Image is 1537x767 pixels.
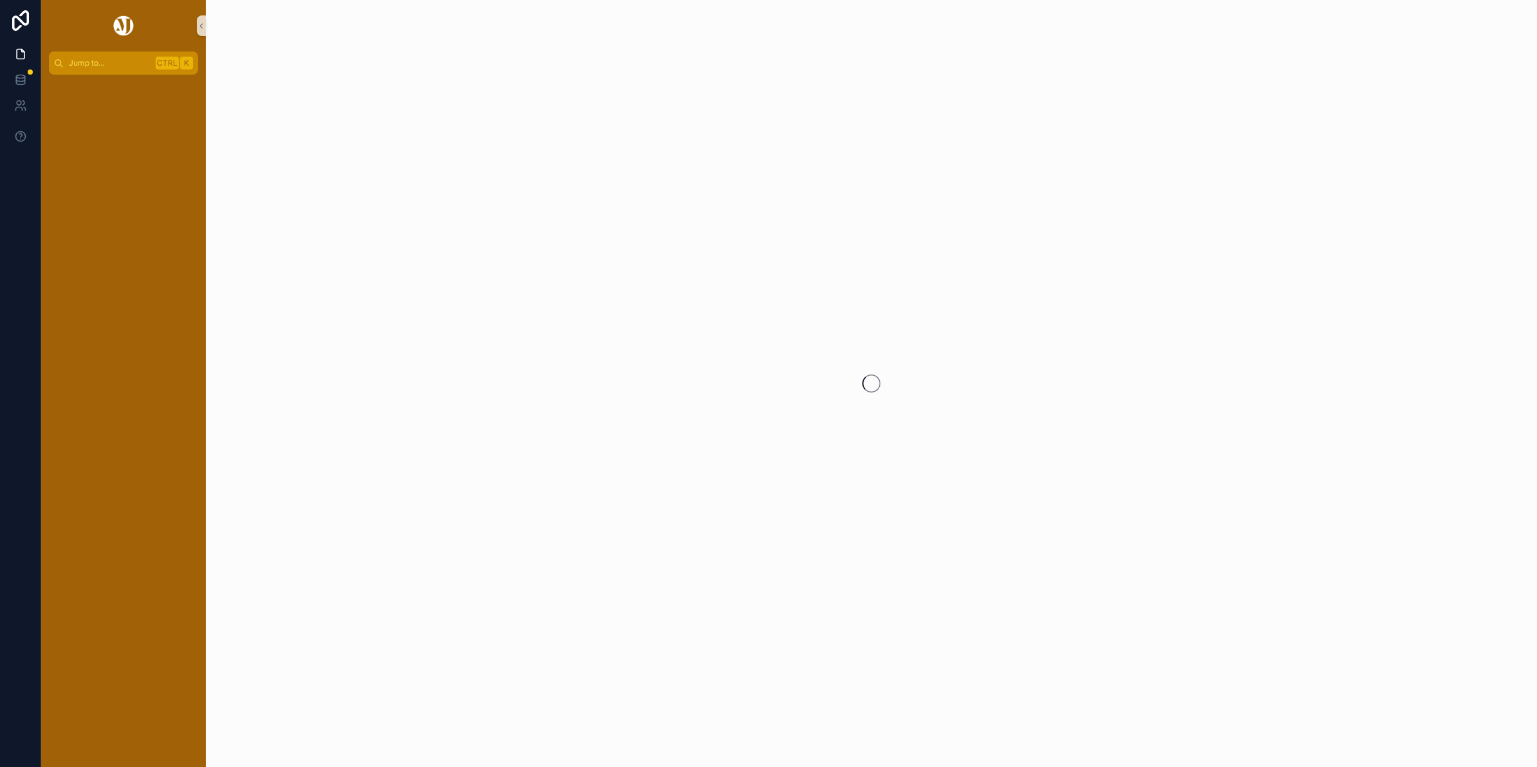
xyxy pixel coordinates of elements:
span: Jump to... [69,58,150,68]
span: Ctrl [156,57,179,69]
span: K [181,58,192,68]
button: Jump to...CtrlK [49,51,198,75]
div: scrollable content [41,75,206,98]
img: App logo [111,15,136,36]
